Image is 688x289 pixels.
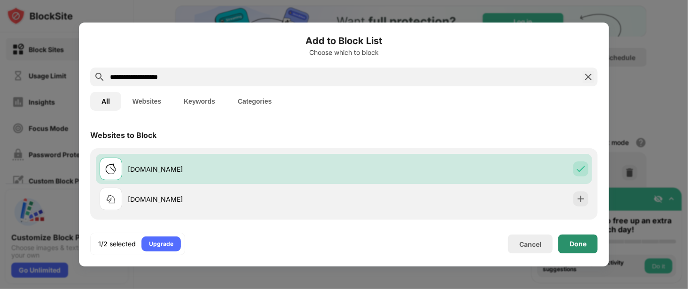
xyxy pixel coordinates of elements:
[90,130,156,140] div: Websites to Block
[172,92,227,111] button: Keywords
[519,240,541,248] div: Cancel
[128,164,344,174] div: [DOMAIN_NAME]
[90,34,598,48] h6: Add to Block List
[227,92,283,111] button: Categories
[570,240,586,248] div: Done
[105,163,117,175] img: favicons
[105,193,117,205] img: favicons
[149,239,173,249] div: Upgrade
[98,239,136,249] div: 1/2 selected
[90,49,598,56] div: Choose which to block
[128,194,344,204] div: [DOMAIN_NAME]
[121,92,172,111] button: Websites
[583,71,594,83] img: search-close
[94,71,105,83] img: search.svg
[90,92,121,111] button: All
